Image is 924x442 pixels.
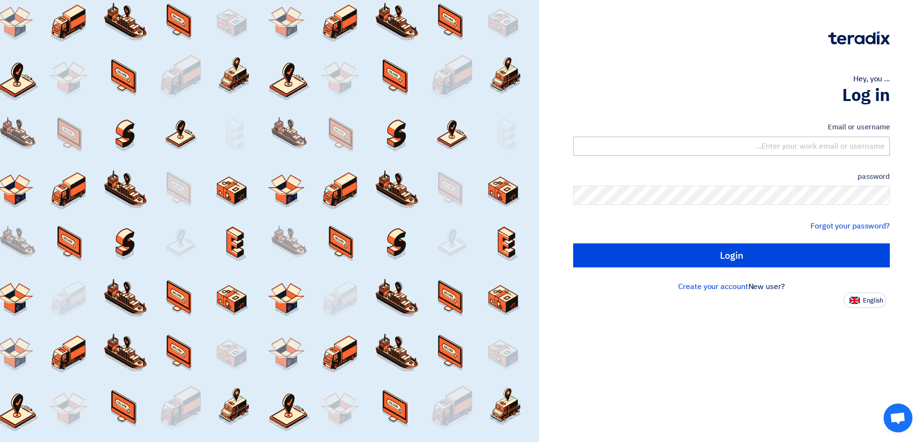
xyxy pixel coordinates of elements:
[858,171,890,182] font: password
[863,296,883,305] font: English
[810,220,890,232] a: Forgot your password?
[573,243,890,267] input: Login
[849,297,860,304] img: en-US.png
[573,137,890,156] input: Enter your work email or username...
[678,281,748,292] a: Create your account
[828,31,890,45] img: Teradix logo
[748,281,785,292] font: New user?
[853,73,890,85] font: Hey, you ...
[844,292,886,308] button: English
[884,404,912,432] a: Open chat
[842,82,890,108] font: Log in
[828,122,890,132] font: Email or username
